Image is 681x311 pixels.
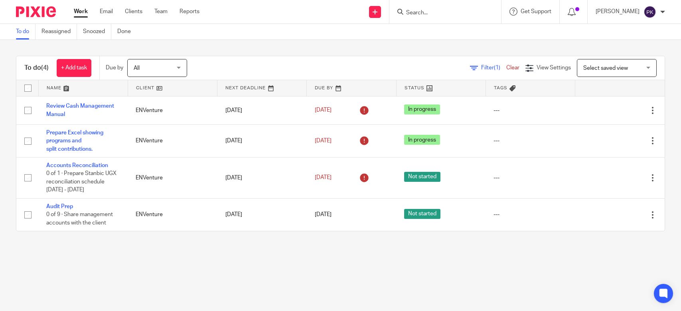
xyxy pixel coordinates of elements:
span: Filter [481,65,506,71]
span: All [134,65,140,71]
span: Not started [404,209,440,219]
p: Due by [106,64,123,72]
td: ENVenture [128,198,217,231]
a: Work [74,8,88,16]
a: Reassigned [41,24,77,39]
span: Get Support [521,9,551,14]
td: ENVenture [128,124,217,157]
div: --- [493,137,567,145]
a: Clients [125,8,142,16]
img: svg%3E [643,6,656,18]
td: [DATE] [217,198,307,231]
div: --- [493,174,567,182]
a: Team [154,8,168,16]
td: ENVenture [128,96,217,124]
td: [DATE] [217,157,307,198]
span: In progress [404,104,440,114]
span: 0 of 9 · Share management accounts with the client [46,212,113,226]
div: --- [493,211,567,218]
input: Search [405,10,477,17]
span: [DATE] [315,138,332,144]
a: Clear [506,65,519,71]
span: 0 of 1 · Prepare Stanbic UGX reconciliation schedule [DATE] - [DATE] [46,171,116,193]
td: [DATE] [217,96,307,124]
img: Pixie [16,6,56,17]
a: Email [100,8,113,16]
a: To do [16,24,36,39]
td: ENVenture [128,157,217,198]
td: [DATE] [217,124,307,157]
span: [DATE] [315,108,332,113]
a: Accounts Reconciliation [46,163,108,168]
p: [PERSON_NAME] [596,8,640,16]
span: Select saved view [583,65,628,71]
div: --- [493,106,567,114]
span: [DATE] [315,175,332,181]
a: Done [117,24,137,39]
a: Reports [180,8,199,16]
span: View Settings [537,65,571,71]
span: Tags [494,86,507,90]
a: Prepare Excel showing programs and split contributions. [46,130,103,152]
a: Snoozed [83,24,111,39]
h1: To do [24,64,49,72]
span: [DATE] [315,212,332,218]
span: (1) [494,65,500,71]
a: Audit Prep [46,204,73,209]
span: In progress [404,135,440,145]
a: + Add task [57,59,91,77]
span: (4) [41,65,49,71]
a: Review Cash Management Manual [46,103,114,117]
span: Not started [404,172,440,182]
